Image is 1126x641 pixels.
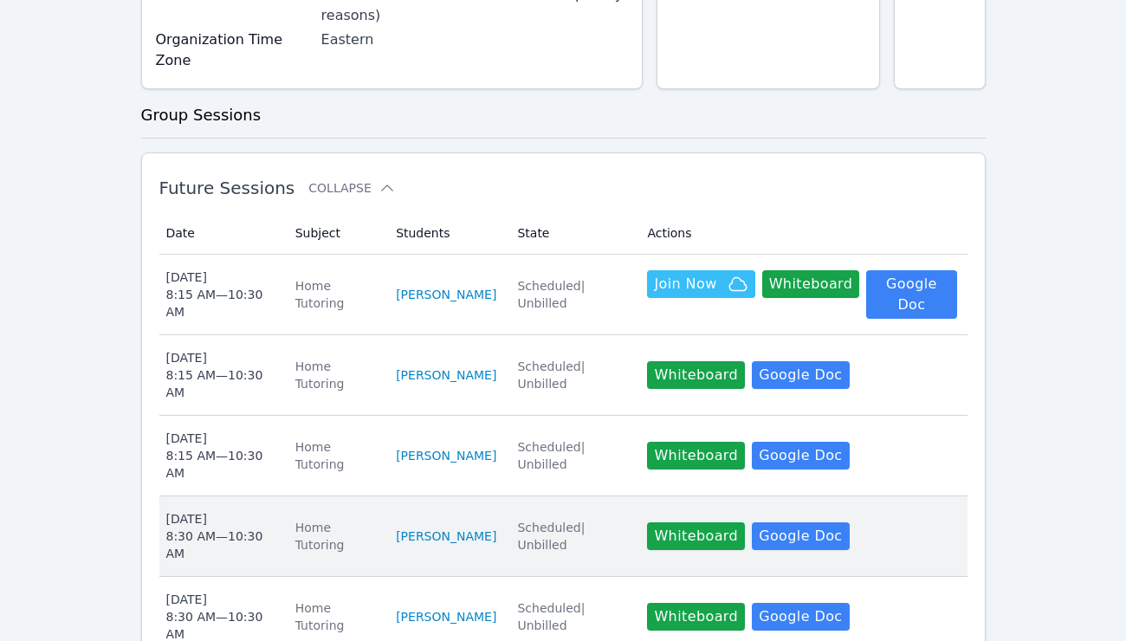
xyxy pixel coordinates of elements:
[647,361,745,389] button: Whiteboard
[637,212,967,255] th: Actions
[321,29,628,50] div: Eastern
[396,366,496,384] a: [PERSON_NAME]
[159,335,967,416] tr: [DATE]8:15 AM—10:30 AMHome Tutoring[PERSON_NAME]Scheduled| UnbilledWhiteboardGoogle Doc
[517,359,585,391] span: Scheduled | Unbilled
[752,361,849,389] a: Google Doc
[517,521,585,552] span: Scheduled | Unbilled
[166,510,275,562] div: [DATE] 8:30 AM — 10:30 AM
[517,601,585,632] span: Scheduled | Unbilled
[752,442,849,469] a: Google Doc
[295,599,375,634] div: Home Tutoring
[166,349,275,401] div: [DATE] 8:15 AM — 10:30 AM
[752,603,849,631] a: Google Doc
[159,178,295,198] span: Future Sessions
[295,438,375,473] div: Home Tutoring
[166,269,275,320] div: [DATE] 8:15 AM — 10:30 AM
[866,270,956,319] a: Google Doc
[647,442,745,469] button: Whiteboard
[159,496,967,577] tr: [DATE]8:30 AM—10:30 AMHome Tutoring[PERSON_NAME]Scheduled| UnbilledWhiteboardGoogle Doc
[396,286,496,303] a: [PERSON_NAME]
[647,603,745,631] button: Whiteboard
[308,179,395,197] button: Collapse
[517,279,585,310] span: Scheduled | Unbilled
[295,358,375,392] div: Home Tutoring
[396,608,496,625] a: [PERSON_NAME]
[396,528,496,545] a: [PERSON_NAME]
[156,29,311,71] label: Organization Time Zone
[159,212,285,255] th: Date
[141,103,986,127] h3: Group Sessions
[647,522,745,550] button: Whiteboard
[295,519,375,554] div: Home Tutoring
[647,270,754,298] button: Join Now
[752,522,849,550] a: Google Doc
[159,255,967,335] tr: [DATE]8:15 AM—10:30 AMHome Tutoring[PERSON_NAME]Scheduled| UnbilledJoin NowWhiteboardGoogle Doc
[159,416,967,496] tr: [DATE]8:15 AM—10:30 AMHome Tutoring[PERSON_NAME]Scheduled| UnbilledWhiteboardGoogle Doc
[762,270,860,298] button: Whiteboard
[654,274,716,295] span: Join Now
[295,277,375,312] div: Home Tutoring
[285,212,385,255] th: Subject
[396,447,496,464] a: [PERSON_NAME]
[385,212,507,255] th: Students
[507,212,637,255] th: State
[166,430,275,482] div: [DATE] 8:15 AM — 10:30 AM
[517,440,585,471] span: Scheduled | Unbilled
